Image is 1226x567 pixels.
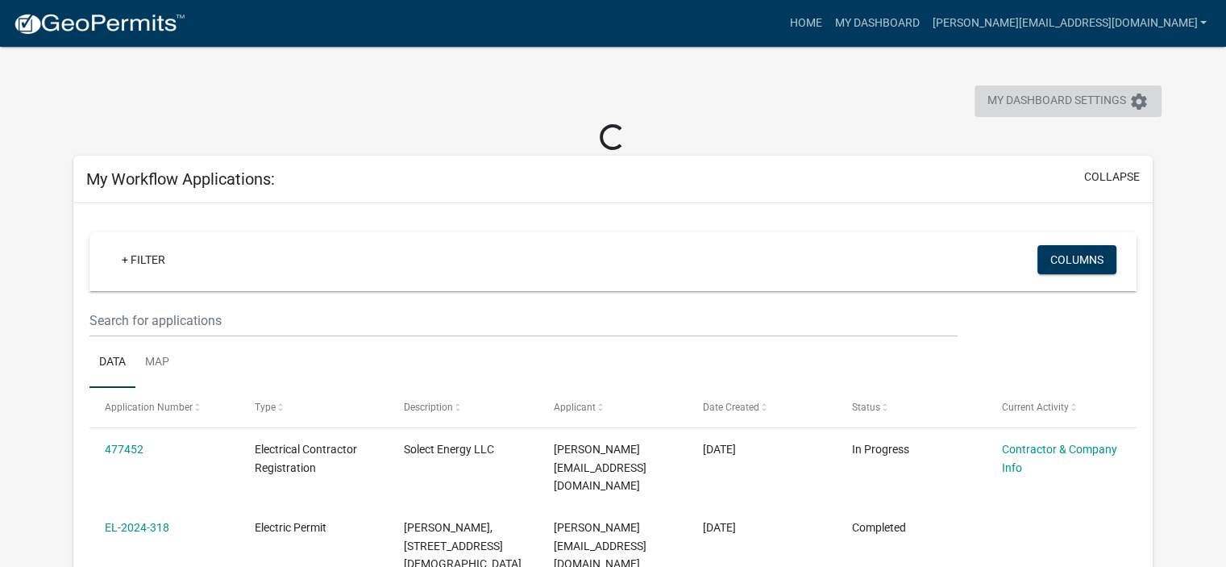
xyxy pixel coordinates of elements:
[987,92,1126,111] span: My Dashboard Settings
[105,402,193,413] span: Application Number
[89,304,958,337] input: Search for applications
[255,443,357,474] span: Electrical Contractor Registration
[255,521,326,534] span: Electric Permit
[135,337,179,389] a: Map
[852,521,906,534] span: Completed
[404,402,453,413] span: Description
[703,521,736,534] span: 11/18/2024
[89,388,239,427] datatable-header-cell: Application Number
[783,8,828,39] a: Home
[852,443,909,456] span: In Progress
[109,245,178,274] a: + Filter
[1002,443,1117,474] a: Contractor & Company Info
[554,443,646,493] span: mike@solectenergy.net
[255,402,276,413] span: Type
[404,443,494,456] span: Solect Energy LLC
[837,388,986,427] datatable-header-cell: Status
[688,388,837,427] datatable-header-cell: Date Created
[975,85,1162,117] button: My Dashboard Settingssettings
[86,169,275,189] h5: My Workflow Applications:
[703,443,736,456] span: 09/12/2025
[538,388,687,427] datatable-header-cell: Applicant
[89,337,135,389] a: Data
[987,388,1136,427] datatable-header-cell: Current Activity
[389,388,538,427] datatable-header-cell: Description
[828,8,925,39] a: My Dashboard
[1037,245,1116,274] button: Columns
[1084,169,1140,186] button: collapse
[703,402,759,413] span: Date Created
[105,443,143,456] a: 477452
[1002,402,1069,413] span: Current Activity
[1129,92,1149,111] i: settings
[852,402,880,413] span: Status
[554,402,596,413] span: Applicant
[105,521,169,534] a: EL-2024-318
[925,8,1213,39] a: [PERSON_NAME][EMAIL_ADDRESS][DOMAIN_NAME]
[239,388,388,427] datatable-header-cell: Type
